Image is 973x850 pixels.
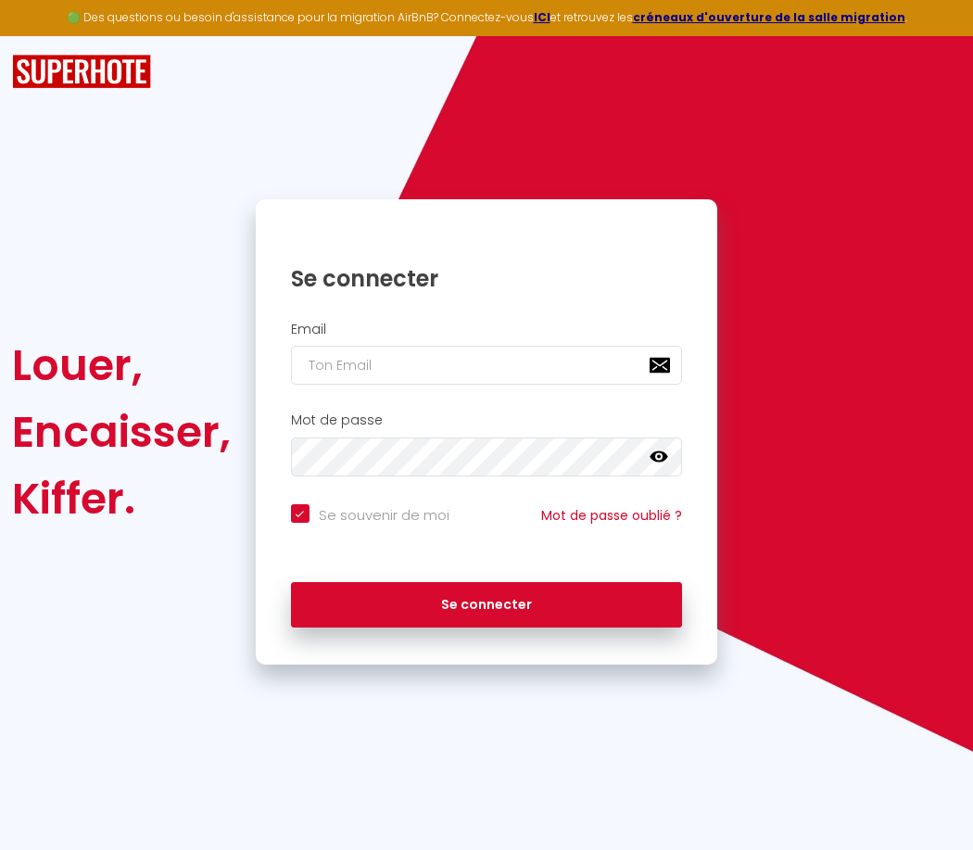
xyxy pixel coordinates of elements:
div: Encaisser, [12,399,231,465]
a: ICI [534,9,550,25]
h1: Se connecter [291,264,683,293]
div: Kiffer. [12,465,231,532]
h2: Mot de passe [291,412,683,428]
a: Mot de passe oublié ? [541,506,682,525]
img: SuperHote logo [12,55,151,89]
button: Se connecter [291,582,683,628]
input: Ton Email [291,346,683,385]
a: créneaux d'ouverture de la salle migration [633,9,905,25]
div: Louer, [12,332,231,399]
h2: Email [291,322,683,337]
